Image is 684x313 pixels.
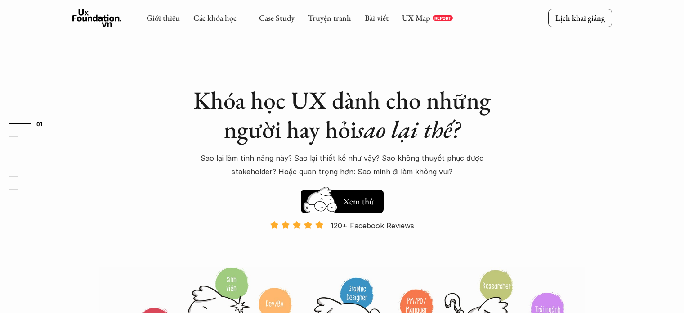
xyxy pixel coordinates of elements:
a: 01 [9,118,52,129]
strong: 01 [36,121,43,127]
p: 120+ Facebook Reviews [331,219,414,232]
a: UX Map [402,13,430,23]
a: REPORT [433,15,453,21]
h1: Khóa học UX dành cho những người hay hỏi [185,86,500,144]
a: Bài viết [365,13,389,23]
a: Case Study [259,13,295,23]
p: Lịch khai giảng [555,13,605,23]
a: Truyện tranh [308,13,351,23]
a: Xem thử [301,185,384,213]
a: Lịch khai giảng [548,9,612,27]
p: REPORT [434,15,451,21]
h5: Xem thử [343,195,374,208]
a: Giới thiệu [147,13,180,23]
em: sao lại thế? [357,113,460,145]
a: 120+ Facebook Reviews [262,220,422,266]
a: Các khóa học [193,13,237,23]
p: Sao lại làm tính năng này? Sao lại thiết kế như vậy? Sao không thuyết phục được stakeholder? Hoặc... [189,151,495,179]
